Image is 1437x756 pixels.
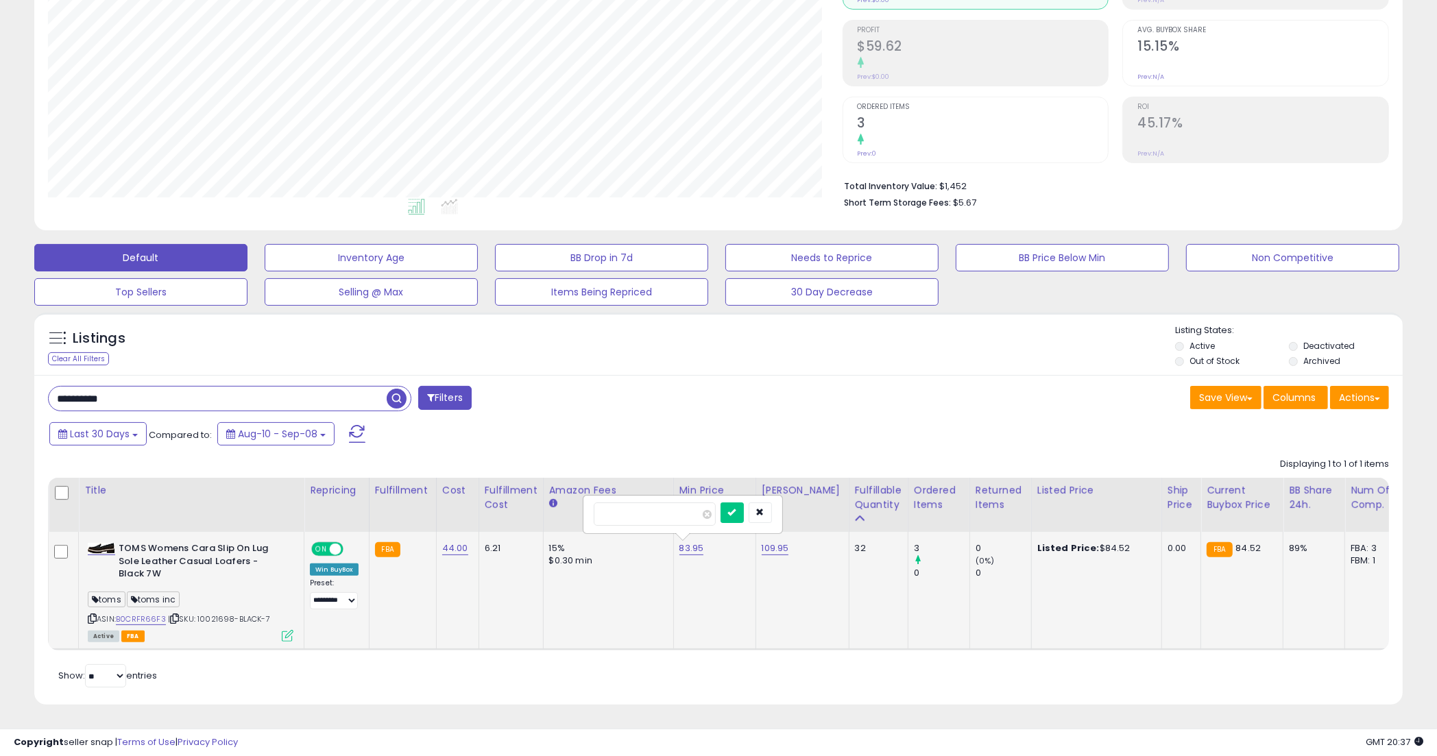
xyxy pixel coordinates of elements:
[14,735,64,748] strong: Copyright
[265,278,478,306] button: Selling @ Max
[1137,27,1388,34] span: Avg. Buybox Share
[88,592,125,607] span: toms
[375,542,400,557] small: FBA
[1190,355,1240,367] label: Out of Stock
[1186,244,1399,271] button: Non Competitive
[310,578,359,609] div: Preset:
[485,483,538,512] div: Fulfillment Cost
[14,736,238,749] div: seller snap | |
[116,613,166,625] a: B0CRFR66F3
[549,554,663,567] div: $0.30 min
[976,567,1031,579] div: 0
[956,244,1169,271] button: BB Price Below Min
[149,428,212,441] span: Compared to:
[1137,115,1388,134] h2: 45.17%
[442,541,468,555] a: 44.00
[1330,386,1389,409] button: Actions
[976,483,1026,512] div: Returned Items
[1351,554,1396,567] div: FBM: 1
[1351,542,1396,554] div: FBA: 3
[1280,458,1389,471] div: Displaying 1 to 1 of 1 items
[1037,542,1151,554] div: $84.52
[375,483,431,498] div: Fulfillment
[549,542,663,554] div: 15%
[1351,483,1401,512] div: Num of Comp.
[1289,483,1339,512] div: BB Share 24h.
[119,542,285,584] b: TOMS Womens Cara Slip On Lug Sole Leather Casual Loafers - Black 7W
[679,541,704,555] a: 83.95
[845,197,952,208] b: Short Term Storage Fees:
[855,542,897,554] div: 32
[88,542,293,640] div: ASIN:
[495,278,708,306] button: Items Being Repriced
[70,427,130,441] span: Last 30 Days
[49,422,147,446] button: Last 30 Days
[127,592,180,607] span: toms inc
[442,483,473,498] div: Cost
[34,244,247,271] button: Default
[549,498,557,510] small: Amazon Fees.
[1190,340,1215,352] label: Active
[762,541,789,555] a: 109.95
[858,73,890,81] small: Prev: $0.00
[88,631,119,642] span: All listings currently available for purchase on Amazon
[725,244,939,271] button: Needs to Reprice
[217,422,335,446] button: Aug-10 - Sep-08
[88,543,115,554] img: 31NiZG5Wh7L._SL40_.jpg
[1190,386,1261,409] button: Save View
[914,567,969,579] div: 0
[976,555,995,566] small: (0%)
[914,542,969,554] div: 3
[914,483,964,512] div: Ordered Items
[48,352,109,365] div: Clear All Filters
[976,542,1031,554] div: 0
[858,149,877,158] small: Prev: 0
[549,483,668,498] div: Amazon Fees
[762,483,843,498] div: [PERSON_NAME]
[73,329,125,348] h5: Listings
[1236,541,1261,554] span: 84.52
[265,244,478,271] button: Inventory Age
[1272,391,1316,404] span: Columns
[168,613,270,624] span: | SKU: 10021698-BLACK-7
[858,27,1109,34] span: Profit
[1137,38,1388,57] h2: 15.15%
[58,669,157,682] span: Show: entries
[858,103,1109,111] span: Ordered Items
[1207,542,1232,557] small: FBA
[1137,73,1164,81] small: Prev: N/A
[1037,483,1156,498] div: Listed Price
[1264,386,1328,409] button: Columns
[845,180,938,192] b: Total Inventory Value:
[310,563,359,576] div: Win BuyBox
[117,735,176,748] a: Terms of Use
[313,544,330,555] span: ON
[1289,542,1334,554] div: 89%
[679,483,750,498] div: Min Price
[34,278,247,306] button: Top Sellers
[858,115,1109,134] h2: 3
[1303,355,1340,367] label: Archived
[845,177,1379,193] li: $1,452
[1168,483,1195,512] div: Ship Price
[1137,103,1388,111] span: ROI
[418,386,472,410] button: Filters
[1303,340,1355,352] label: Deactivated
[858,38,1109,57] h2: $59.62
[310,483,363,498] div: Repricing
[485,542,533,554] div: 6.21
[954,196,977,209] span: $5.67
[725,278,939,306] button: 30 Day Decrease
[238,427,317,441] span: Aug-10 - Sep-08
[495,244,708,271] button: BB Drop in 7d
[1168,542,1190,554] div: 0.00
[1207,483,1277,512] div: Current Buybox Price
[1366,735,1423,748] span: 2025-10-9 20:37 GMT
[855,483,902,512] div: Fulfillable Quantity
[121,631,145,642] span: FBA
[1137,149,1164,158] small: Prev: N/A
[1037,541,1100,554] b: Listed Price:
[84,483,298,498] div: Title
[341,544,363,555] span: OFF
[1175,324,1403,337] p: Listing States:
